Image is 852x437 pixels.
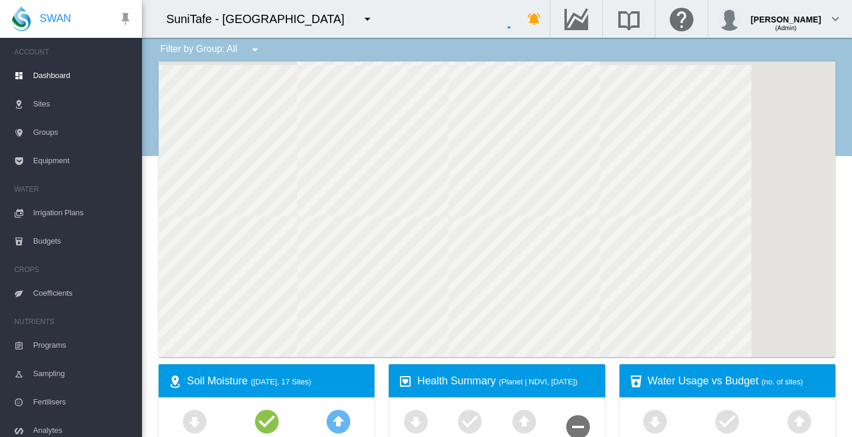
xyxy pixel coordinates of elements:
md-icon: icon-arrow-down-bold-circle [180,407,209,435]
img: SWAN-Landscape-Logo-Colour-drop.png [12,7,31,31]
span: Equipment [33,147,133,175]
span: NUTRIENTS [14,312,133,331]
span: Sampling [33,360,133,388]
span: ([DATE], 17 Sites) [251,377,311,386]
md-icon: icon-arrow-up-bold-circle [510,407,538,435]
md-icon: icon-arrow-down-bold-circle [641,407,669,435]
md-icon: icon-map-marker-radius [168,374,182,389]
span: (Admin) [775,25,796,31]
span: (Planet | NDVI, [DATE]) [499,377,577,386]
md-icon: Click here for help [667,12,696,26]
md-icon: icon-heart-box-outline [398,374,412,389]
span: Budgets [33,227,133,255]
md-icon: icon-arrow-down-bold-circle [402,407,430,435]
md-icon: icon-chevron-down [828,12,843,26]
md-icon: icon-checkbox-marked-circle [253,407,281,435]
span: Sites [33,90,133,118]
div: [PERSON_NAME] [751,9,821,21]
span: SWAN [40,11,71,26]
div: NDVI: Currants SHA [540,114,555,136]
md-icon: icon-cup-water [629,374,643,389]
div: Filter by Group: All [151,38,270,61]
div: NDVI: Oranges SHA [543,199,558,221]
span: Dashboard [33,61,133,90]
img: profile.jpg [718,7,741,31]
span: Coefficients [33,279,133,307]
span: WATER [14,180,133,199]
div: Soil Moisture [187,374,365,389]
button: icon-menu-down [243,38,267,61]
div: NDVI: Almonds SHA [648,191,663,213]
md-icon: icon-arrow-up-bold-circle [324,407,353,435]
md-icon: Go to the Data Hub [562,12,590,26]
div: NDVI: Dried Fruit Sultana SHA [264,107,280,129]
div: NDVI: Imperial SHA [460,224,476,246]
div: NDVI: Ruby GS SHA [376,135,391,157]
md-icon: icon-checkbox-marked-circle [713,407,741,435]
div: NDVI: Dried Fruit Sunmuscat SHA [247,186,263,208]
md-icon: icon-pin [118,12,133,26]
div: NDVI: Olives SHA [589,131,605,153]
md-icon: icon-checkbox-marked-circle [456,407,484,435]
span: ACCOUNT [14,43,133,61]
span: CROPS [14,260,133,279]
button: icon-menu-down [356,7,379,31]
div: SuniTafe - [GEOGRAPHIC_DATA] [166,11,355,27]
md-icon: icon-menu-down [360,12,375,26]
span: Irrigation Plans [33,199,133,227]
md-icon: icon-menu-down [248,43,262,57]
span: Groups [33,118,133,147]
div: Water Usage vs Budget [648,374,826,389]
div: NDVI: Chardonnay SHA [446,128,461,150]
div: NDVI: Dates SHA [458,57,473,79]
button: icon-bell-ring [522,7,546,31]
md-icon: icon-bell-ring [527,12,541,26]
div: NDVI: Shiraz SHA [311,232,327,254]
div: Health Summary [417,374,595,389]
span: Fertilisers [33,388,133,416]
span: Programs [33,331,133,360]
div: NDVI: Cabernet Sauvignon SHA [302,296,317,318]
span: (no. of sites) [761,377,803,386]
md-icon: Search the knowledge base [615,12,643,26]
md-icon: icon-arrow-up-bold-circle [785,407,814,435]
